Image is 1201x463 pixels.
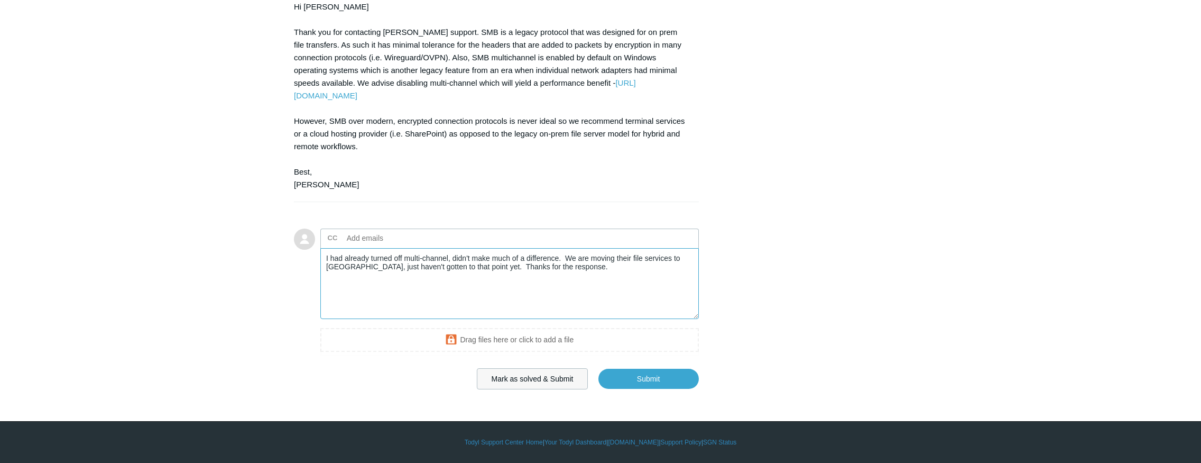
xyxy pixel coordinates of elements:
[703,438,736,447] a: SGN Status
[544,438,606,447] a: Your Todyl Dashboard
[328,230,338,246] label: CC
[294,1,688,191] div: Hi [PERSON_NAME] Thank you for contacting [PERSON_NAME] support. SMB is a legacy protocol that wa...
[320,248,699,320] textarea: Add your reply
[465,438,543,447] a: Todyl Support Center Home
[343,230,456,246] input: Add emails
[294,438,907,447] div: | | | |
[477,368,588,389] button: Mark as solved & Submit
[294,78,636,100] a: [URL][DOMAIN_NAME]
[661,438,701,447] a: Support Policy
[608,438,659,447] a: [DOMAIN_NAME]
[598,369,699,389] input: Submit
